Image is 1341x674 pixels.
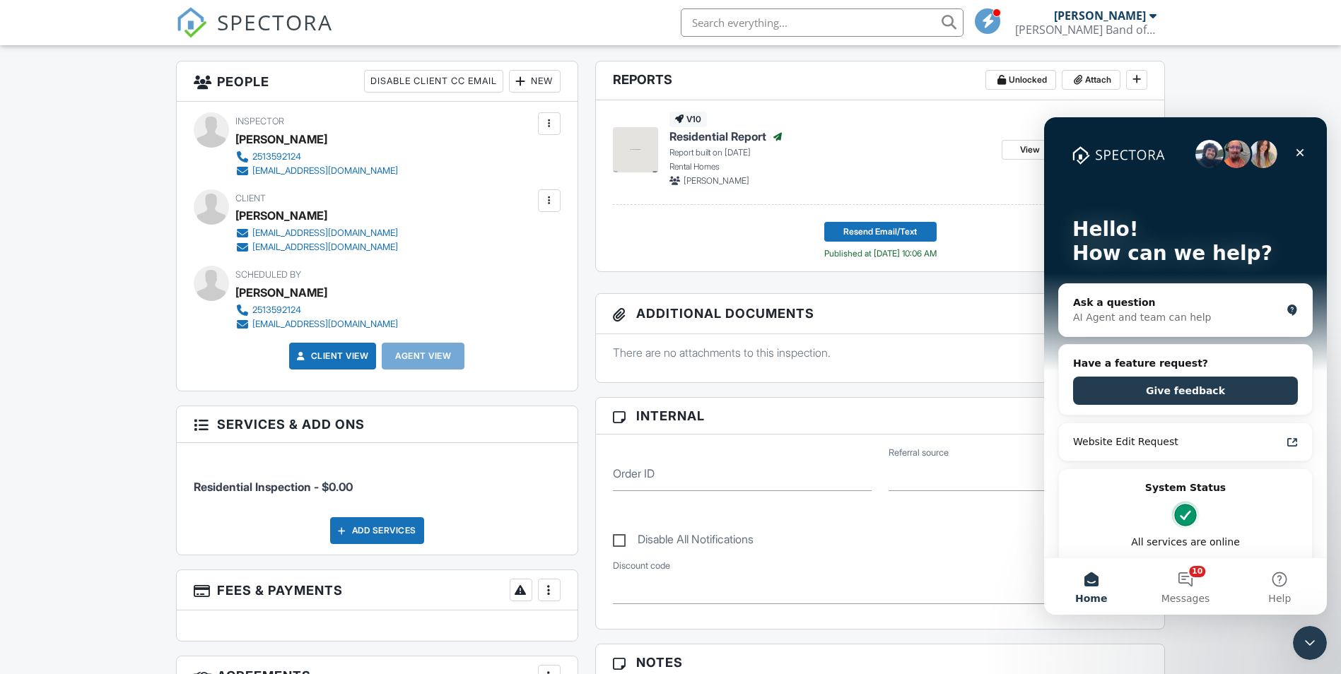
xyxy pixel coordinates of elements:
[194,454,561,506] li: Service: Residential Inspection
[235,193,266,203] span: Client
[509,70,561,93] div: New
[613,560,670,572] label: Discount code
[235,282,327,303] div: [PERSON_NAME]
[252,227,398,239] div: [EMAIL_ADDRESS][DOMAIN_NAME]
[596,294,1165,334] h3: Additional Documents
[235,269,301,280] span: Scheduled By
[596,398,1165,434] h3: Internal
[235,150,398,164] a: 2513592124
[235,240,398,254] a: [EMAIL_ADDRESS][DOMAIN_NAME]
[294,349,369,363] a: Client View
[176,19,333,49] a: SPECTORA
[1015,23,1156,37] div: Poarch Band of Creek Indians
[177,406,578,443] h3: Services & Add ons
[613,345,1148,360] p: There are no attachments to this inspection.
[217,7,333,37] span: SPECTORA
[235,226,398,240] a: [EMAIL_ADDRESS][DOMAIN_NAME]
[330,517,424,544] div: Add Services
[252,305,301,316] div: 2513592124
[1293,626,1327,660] iframe: Intercom live chat
[613,533,754,550] label: Disable All Notifications
[252,165,398,177] div: [EMAIL_ADDRESS][DOMAIN_NAME]
[235,317,398,331] a: [EMAIL_ADDRESS][DOMAIN_NAME]
[252,319,398,330] div: [EMAIL_ADDRESS][DOMAIN_NAME]
[889,447,949,459] label: Referral source
[252,151,301,162] div: 2513592124
[1054,8,1146,23] div: [PERSON_NAME]
[177,61,578,102] h3: People
[235,116,284,126] span: Inspector
[177,570,578,610] h3: Fees & Payments
[681,8,964,37] input: Search everything...
[252,242,398,253] div: [EMAIL_ADDRESS][DOMAIN_NAME]
[194,480,353,494] span: Residential Inspection - $0.00
[1044,117,1327,615] iframe: Intercom live chat
[235,205,327,226] div: [PERSON_NAME]
[364,70,503,93] div: Disable Client CC Email
[235,129,327,150] div: [PERSON_NAME]
[613,466,655,481] label: Order ID
[176,7,207,38] img: The Best Home Inspection Software - Spectora
[235,303,398,317] a: 2513592124
[235,164,398,178] a: [EMAIL_ADDRESS][DOMAIN_NAME]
